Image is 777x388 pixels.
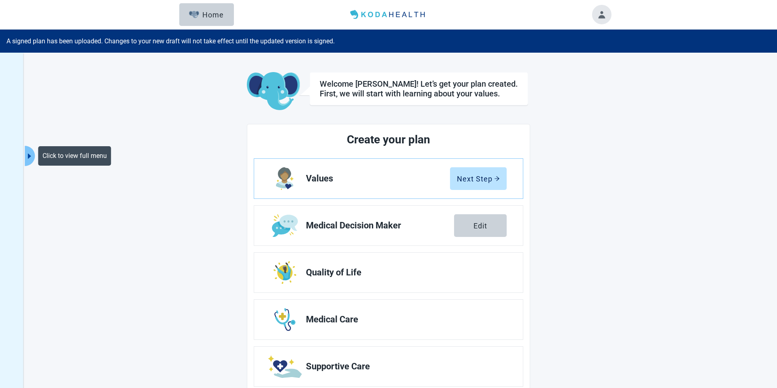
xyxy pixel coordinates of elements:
img: Elephant [189,11,199,18]
span: Supportive Care [306,362,500,371]
span: Medical Care [306,315,500,324]
span: arrow-right [494,176,500,181]
div: Edit [473,222,487,230]
div: Click to view full menu [38,146,111,166]
div: Welcome [PERSON_NAME]! Let’s get your plan created. First, we will start with learning about your... [320,79,518,98]
div: Home [189,11,224,19]
button: ElephantHome [179,3,234,26]
img: Koda Health [347,8,430,21]
a: Edit Supportive Care section [254,347,523,386]
img: Koda Elephant [247,72,300,111]
a: Edit Quality of Life section [254,253,523,292]
button: Toggle account menu [592,5,611,24]
button: Next Steparrow-right [450,167,507,190]
span: Values [306,174,450,183]
a: Edit Values section [254,159,523,198]
h2: Create your plan [284,131,493,149]
span: Medical Decision Maker [306,221,454,230]
a: Edit Medical Decision Maker section [254,206,523,245]
span: caret-right [25,152,33,160]
a: Edit Medical Care section [254,300,523,339]
button: Expand menu [25,146,35,166]
span: Quality of Life [306,268,500,277]
div: Next Step [457,175,500,183]
button: Edit [454,214,507,237]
